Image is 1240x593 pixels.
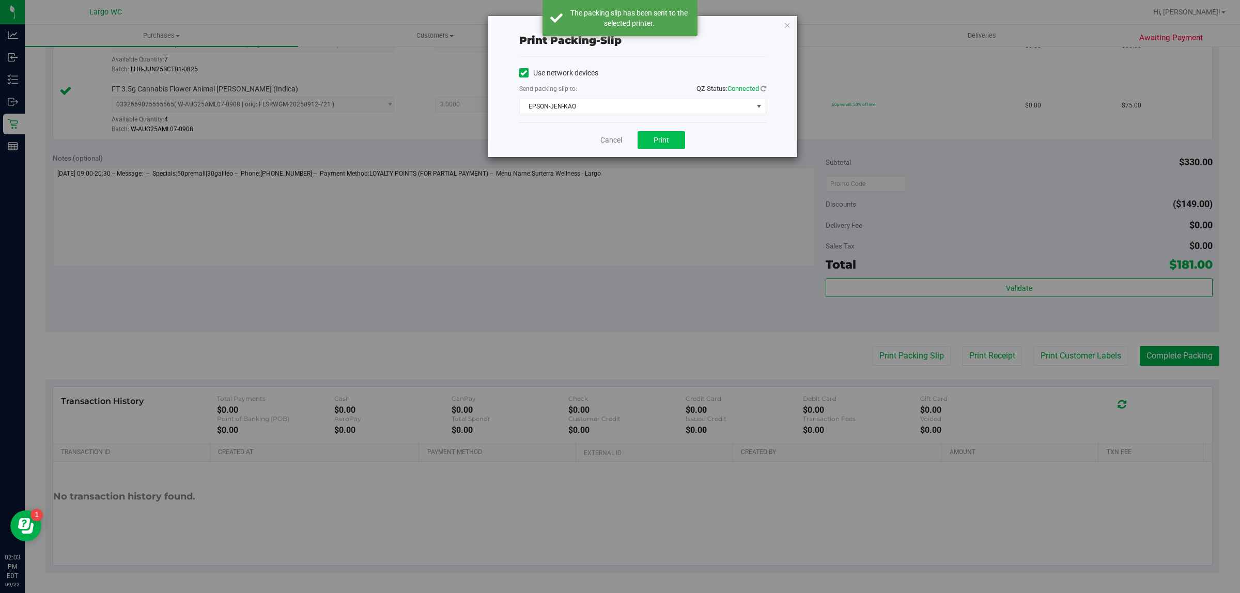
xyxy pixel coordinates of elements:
[519,68,598,79] label: Use network devices
[519,84,577,93] label: Send packing-slip to:
[10,510,41,541] iframe: Resource center
[520,99,753,114] span: EPSON-JEN-KAO
[30,509,43,521] iframe: Resource center unread badge
[752,99,765,114] span: select
[654,136,669,144] span: Print
[727,85,759,92] span: Connected
[696,85,766,92] span: QZ Status:
[519,34,622,46] span: Print packing-slip
[568,8,690,28] div: The packing slip has been sent to the selected printer.
[600,135,622,146] a: Cancel
[638,131,685,149] button: Print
